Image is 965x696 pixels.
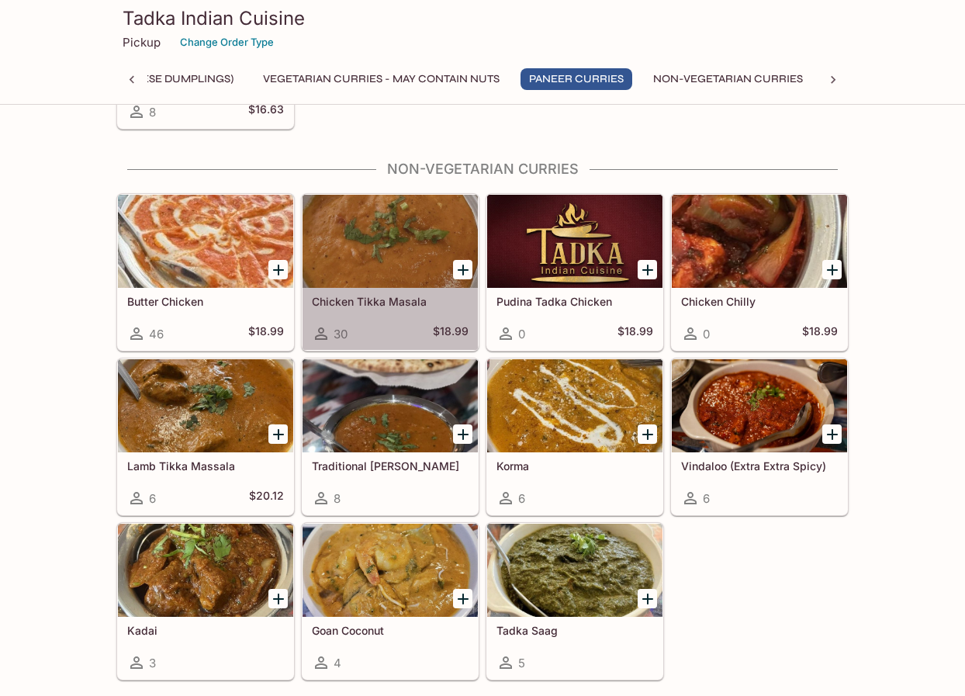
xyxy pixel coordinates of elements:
[268,424,288,444] button: Add Lamb Tikka Massala
[302,358,479,515] a: Traditional [PERSON_NAME]8
[268,589,288,608] button: Add Kadai
[518,656,525,670] span: 5
[681,459,838,473] h5: Vindaloo (Extra Extra Spicy)
[149,327,164,341] span: 46
[645,68,811,90] button: Non-Vegetarian Curries
[672,195,847,288] div: Chicken Chilly
[173,30,281,54] button: Change Order Type
[303,524,478,617] div: Goan Coconut
[453,589,472,608] button: Add Goan Coconut
[303,195,478,288] div: Chicken Tikka Masala
[117,358,294,515] a: Lamb Tikka Massala6$20.12
[127,295,284,308] h5: Butter Chicken
[486,358,663,515] a: Korma6
[117,194,294,351] a: Butter Chicken46$18.99
[496,624,653,637] h5: Tadka Saag
[487,195,662,288] div: Pudina Tadka Chicken
[248,102,284,121] h5: $16.63
[118,195,293,288] div: Butter Chicken
[672,359,847,452] div: Vindaloo (Extra Extra Spicy)
[312,459,469,473] h5: Traditional [PERSON_NAME]
[703,327,710,341] span: 0
[312,295,469,308] h5: Chicken Tikka Masala
[117,523,294,680] a: Kadai3
[334,656,341,670] span: 4
[248,324,284,343] h5: $18.99
[303,359,478,452] div: Traditional Curry
[268,260,288,279] button: Add Butter Chicken
[703,491,710,506] span: 6
[149,491,156,506] span: 6
[334,327,348,341] span: 30
[453,260,472,279] button: Add Chicken Tikka Masala
[671,358,848,515] a: Vindaloo (Extra Extra Spicy)6
[496,459,653,473] h5: Korma
[249,489,284,507] h5: $20.12
[302,523,479,680] a: Goan Coconut4
[487,524,662,617] div: Tadka Saag
[638,589,657,608] button: Add Tadka Saag
[302,194,479,351] a: Chicken Tikka Masala30$18.99
[118,524,293,617] div: Kadai
[486,194,663,351] a: Pudina Tadka Chicken0$18.99
[149,656,156,670] span: 3
[518,327,525,341] span: 0
[496,295,653,308] h5: Pudina Tadka Chicken
[486,523,663,680] a: Tadka Saag5
[118,359,293,452] div: Lamb Tikka Massala
[822,260,842,279] button: Add Chicken Chilly
[671,194,848,351] a: Chicken Chilly0$18.99
[127,459,284,473] h5: Lamb Tikka Massala
[638,260,657,279] button: Add Pudina Tadka Chicken
[518,491,525,506] span: 6
[453,424,472,444] button: Add Traditional Curry
[822,424,842,444] button: Add Vindaloo (Extra Extra Spicy)
[638,424,657,444] button: Add Korma
[433,324,469,343] h5: $18.99
[149,105,156,119] span: 8
[254,68,508,90] button: Vegetarian Curries - may contain nuts
[116,161,849,178] h4: Non-Vegetarian Curries
[802,324,838,343] h5: $18.99
[127,624,284,637] h5: Kadai
[334,491,341,506] span: 8
[617,324,653,343] h5: $18.99
[312,624,469,637] h5: Goan Coconut
[681,295,838,308] h5: Chicken Chilly
[487,359,662,452] div: Korma
[123,6,842,30] h3: Tadka Indian Cuisine
[123,35,161,50] p: Pickup
[521,68,632,90] button: Paneer Curries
